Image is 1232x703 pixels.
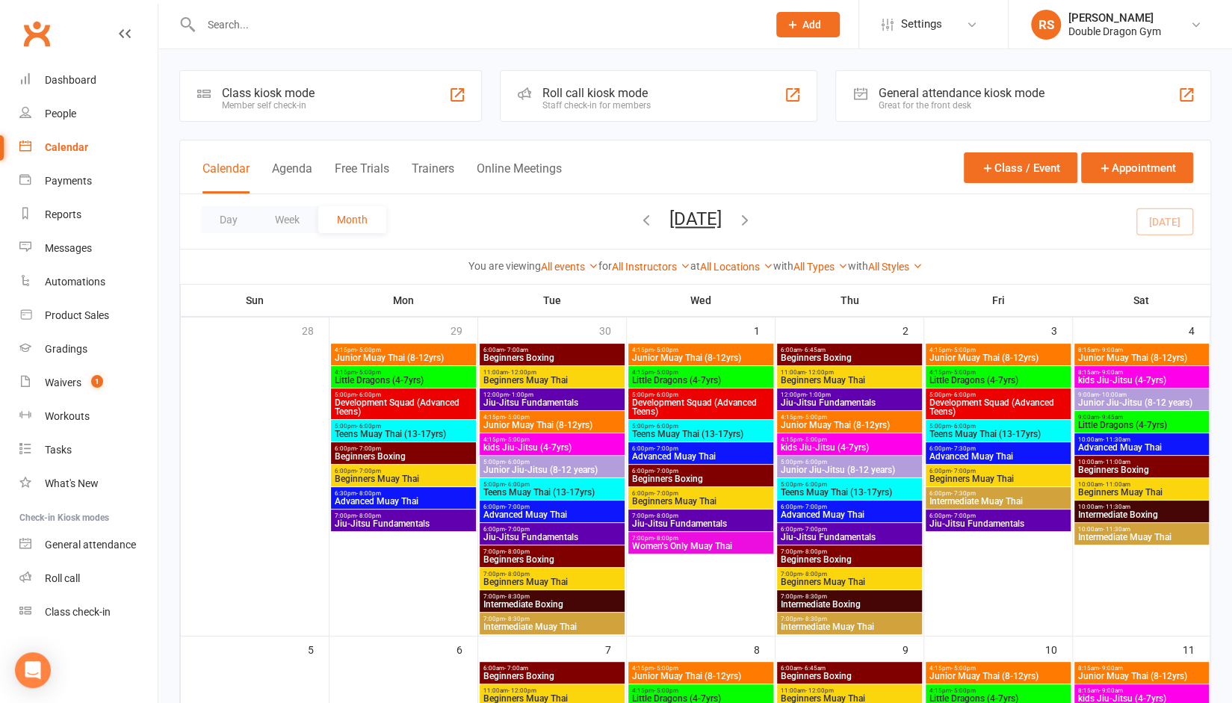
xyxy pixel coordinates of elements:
[45,572,80,584] div: Roll call
[802,526,827,533] span: - 7:00pm
[631,665,770,672] span: 4:15pm
[45,141,88,153] div: Calendar
[541,261,598,273] a: All events
[1189,318,1210,342] div: 4
[805,687,834,694] span: - 12:00pm
[19,595,158,629] a: Class kiosk mode
[483,481,622,488] span: 5:00pm
[780,593,919,600] span: 7:00pm
[631,398,770,416] span: Development Squad (Advanced Teens)
[780,353,919,362] span: Beginners Boxing
[18,15,55,52] a: Clubworx
[19,528,158,562] a: General attendance kiosk mode
[456,637,477,661] div: 6
[356,490,381,497] span: - 8:00pm
[780,414,919,421] span: 4:15pm
[45,108,76,120] div: People
[483,443,622,452] span: kids Jiu-Jitsu (4-7yrs)
[780,376,919,385] span: Beginners Muay Thai
[19,467,158,501] a: What's New
[334,468,473,474] span: 6:00pm
[1103,504,1130,510] span: - 11:30am
[631,353,770,362] span: Junior Muay Thai (8-12yrs)
[356,445,381,452] span: - 7:00pm
[19,332,158,366] a: Gradings
[1068,11,1161,25] div: [PERSON_NAME]
[802,414,827,421] span: - 5:00pm
[802,665,826,672] span: - 6:45am
[929,672,1068,681] span: Junior Muay Thai (8-12yrs)
[1068,25,1161,38] div: Double Dragon Gym
[780,421,919,430] span: Junior Muay Thai (8-12yrs)
[1099,391,1127,398] span: - 10:00am
[272,161,312,193] button: Agenda
[1077,443,1206,452] span: Advanced Muay Thai
[505,504,530,510] span: - 7:00pm
[1077,510,1206,519] span: Intermediate Boxing
[802,504,827,510] span: - 7:00pm
[508,369,536,376] span: - 12:00pm
[806,391,831,398] span: - 1:00pm
[542,86,651,100] div: Roll call kiosk mode
[951,665,976,672] span: - 5:00pm
[631,474,770,483] span: Beginners Boxing
[1031,10,1061,40] div: RS
[196,14,757,35] input: Search...
[505,481,530,488] span: - 6:00pm
[483,600,622,609] span: Intermediate Boxing
[780,481,919,488] span: 5:00pm
[483,533,622,542] span: Jiu-Jitsu Fundamentals
[780,694,919,703] span: Beginners Muay Thai
[308,637,329,661] div: 5
[1077,672,1206,681] span: Junior Muay Thai (8-12yrs)
[256,206,318,233] button: Week
[334,369,473,376] span: 4:15pm
[780,459,919,465] span: 5:00pm
[1081,152,1193,183] button: Appointment
[334,497,473,506] span: Advanced Muay Thai
[483,665,622,672] span: 6:00am
[334,519,473,528] span: Jiu-Jitsu Fundamentals
[1077,398,1206,407] span: Junior Jiu-Jitsu (8-12 years)
[599,318,626,342] div: 30
[483,414,622,421] span: 4:15pm
[45,208,81,220] div: Reports
[802,571,827,577] span: - 8:00pm
[356,347,381,353] span: - 5:00pm
[631,497,770,506] span: Beginners Muay Thai
[929,398,1068,416] span: Development Squad (Advanced Teens)
[356,391,381,398] span: - 6:00pm
[868,261,923,273] a: All Styles
[19,299,158,332] a: Product Sales
[334,391,473,398] span: 5:00pm
[929,490,1068,497] span: 6:00pm
[780,533,919,542] span: Jiu-Jitsu Fundamentals
[780,548,919,555] span: 7:00pm
[505,459,530,465] span: - 6:00pm
[505,616,530,622] span: - 8:30pm
[542,100,651,111] div: Staff check-in for members
[903,637,923,661] div: 9
[631,535,770,542] span: 7:00pm
[483,571,622,577] span: 7:00pm
[780,555,919,564] span: Beginners Boxing
[483,369,622,376] span: 11:00am
[45,539,136,551] div: General attendance
[1103,436,1130,443] span: - 11:30am
[951,347,976,353] span: - 5:00pm
[924,285,1073,316] th: Fri
[780,347,919,353] span: 6:00am
[483,672,622,681] span: Beginners Boxing
[669,208,722,229] button: [DATE]
[45,276,105,288] div: Automations
[334,347,473,353] span: 4:15pm
[929,687,1068,694] span: 4:15pm
[780,526,919,533] span: 6:00pm
[776,12,840,37] button: Add
[1077,369,1206,376] span: 8:15am
[802,19,821,31] span: Add
[631,687,770,694] span: 4:15pm
[654,535,678,542] span: - 8:00pm
[1077,421,1206,430] span: Little Dragons (4-7yrs)
[631,519,770,528] span: Jiu-Jitsu Fundamentals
